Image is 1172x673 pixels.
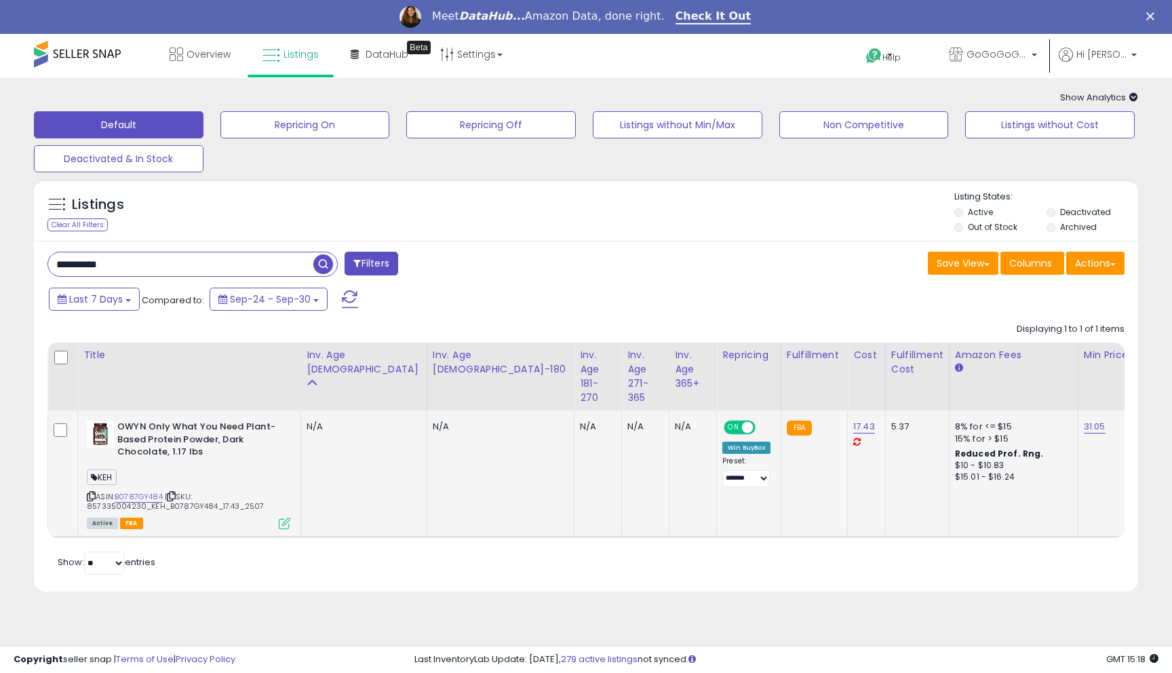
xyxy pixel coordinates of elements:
[754,422,775,434] span: OFF
[87,421,114,448] img: 41ESmweZKTL._SL40_.jpg
[1060,206,1111,218] label: Deactivated
[955,472,1068,483] div: $15.01 - $16.24
[1084,348,1154,362] div: Min Price
[955,362,963,374] small: Amazon Fees.
[83,348,295,362] div: Title
[1000,252,1064,275] button: Columns
[115,491,163,503] a: B0787GY484
[954,191,1137,204] p: Listing States:
[1084,420,1106,434] a: 31.05
[855,37,927,78] a: Help
[593,111,762,138] button: Listings without Min/Max
[955,460,1068,472] div: $10 - $10.83
[72,195,124,214] h5: Listings
[87,469,117,485] span: KEH
[120,518,143,529] span: FBA
[627,348,663,405] div: Inv. Age 271-365
[366,47,408,61] span: DataHub
[675,348,711,391] div: Inv. Age 365+
[340,34,418,75] a: DataHub
[345,252,397,275] button: Filters
[34,145,203,172] button: Deactivated & In Stock
[676,9,751,24] a: Check It Out
[580,421,611,433] div: N/A
[627,421,659,433] div: N/A
[580,348,616,405] div: Inv. Age 181-270
[210,288,328,311] button: Sep-24 - Sep-30
[965,111,1135,138] button: Listings without Cost
[142,294,204,307] span: Compared to:
[853,348,880,362] div: Cost
[1059,47,1137,78] a: Hi [PERSON_NAME]
[58,556,155,569] span: Show: entries
[853,420,875,434] a: 17.43
[406,111,576,138] button: Repricing Off
[955,433,1068,445] div: 15% for > $15
[865,47,882,64] i: Get Help
[87,491,264,512] span: | SKU: 857335004230_KEH_B0787GY484_17.43_2507
[928,252,998,275] button: Save View
[69,292,123,306] span: Last 7 Days
[968,221,1017,233] label: Out of Stock
[252,34,329,75] a: Listings
[968,206,993,218] label: Active
[1017,323,1125,336] div: Displaying 1 to 1 of 1 items
[675,421,706,433] div: N/A
[779,111,949,138] button: Non Competitive
[1066,252,1125,275] button: Actions
[891,421,939,433] div: 5.37
[34,111,203,138] button: Default
[187,47,231,61] span: Overview
[220,111,390,138] button: Repricing On
[432,9,665,23] div: Meet Amazon Data, done right.
[955,421,1068,433] div: 8% for <= $15
[459,9,525,22] i: DataHub...
[1060,221,1097,233] label: Archived
[722,457,770,487] div: Preset:
[87,518,118,529] span: All listings currently available for purchase on Amazon
[230,292,311,306] span: Sep-24 - Sep-30
[1146,12,1160,20] div: Close
[955,348,1072,362] div: Amazon Fees
[725,422,742,434] span: ON
[787,421,812,436] small: FBA
[159,34,241,75] a: Overview
[430,34,513,75] a: Settings
[1076,47,1127,61] span: Hi [PERSON_NAME]
[433,421,564,433] div: N/A
[433,348,568,377] div: Inv. Age [DEMOGRAPHIC_DATA]-180
[284,47,319,61] span: Listings
[722,442,770,454] div: Win BuyBox
[939,34,1047,78] a: GoGoGoGoneLLC
[307,421,416,433] div: N/A
[891,348,943,377] div: Fulfillment Cost
[307,348,421,377] div: Inv. Age [DEMOGRAPHIC_DATA]
[1060,91,1138,104] span: Show Analytics
[87,421,290,528] div: ASIN:
[117,421,282,462] b: OWYN Only What You Need Plant-Based Protein Powder, Dark Chocolate, 1.17 lbs
[722,348,775,362] div: Repricing
[787,348,842,362] div: Fulfillment
[399,6,421,28] img: Profile image for Georgie
[47,218,108,231] div: Clear All Filters
[955,448,1044,459] b: Reduced Prof. Rng.
[882,52,901,63] span: Help
[49,288,140,311] button: Last 7 Days
[966,47,1028,61] span: GoGoGoGoneLLC
[1009,256,1052,270] span: Columns
[407,41,431,54] div: Tooltip anchor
